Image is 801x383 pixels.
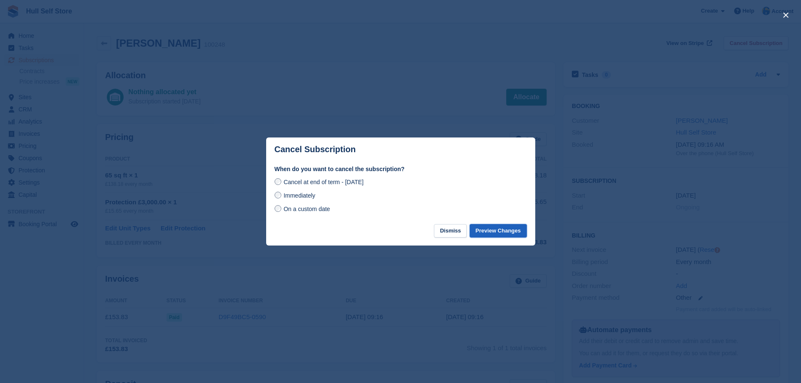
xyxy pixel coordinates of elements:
button: Preview Changes [470,224,527,238]
input: On a custom date [275,205,281,212]
span: Immediately [283,192,315,199]
span: On a custom date [283,206,330,212]
span: Cancel at end of term - [DATE] [283,179,363,185]
input: Cancel at end of term - [DATE] [275,178,281,185]
p: Cancel Subscription [275,145,356,154]
label: When do you want to cancel the subscription? [275,165,527,174]
button: Dismiss [434,224,467,238]
input: Immediately [275,192,281,198]
button: close [779,8,793,22]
